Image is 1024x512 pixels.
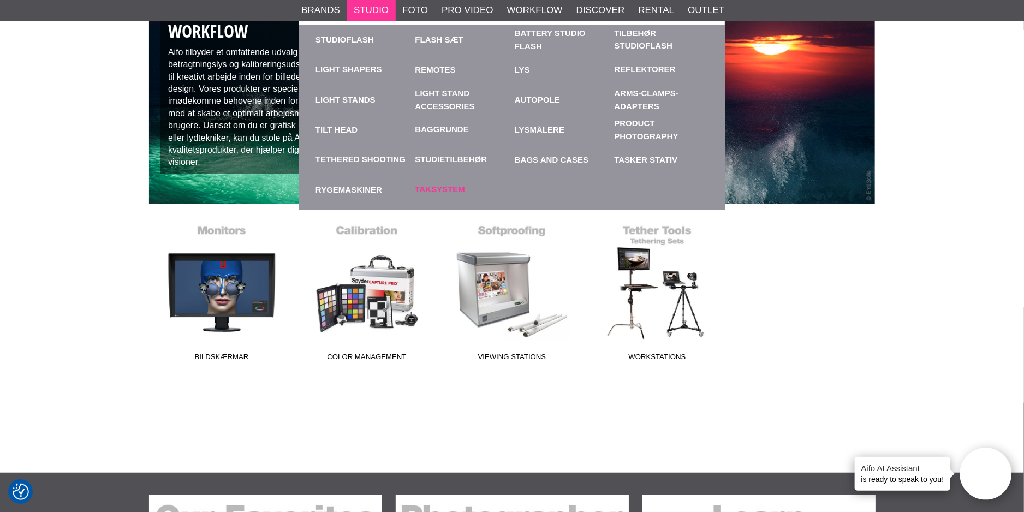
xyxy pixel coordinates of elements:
a: Arms-Clamps-Adapters [615,85,709,115]
a: Flash Sæt [415,25,510,55]
a: Tilbehør Studioflash [615,27,709,52]
a: Studioflash [315,25,410,55]
a: Taksystem [415,183,465,196]
a: Light Shapers [315,63,382,76]
span: Workstations [585,352,730,366]
a: Reflektorer [615,63,676,76]
a: Bags and Cases [515,145,609,175]
img: Revisit consent button [13,484,29,500]
a: Pro Video [442,3,493,17]
a: Autopole [515,85,609,115]
div: is ready to speak to you! [855,457,951,491]
a: Battery Studio Flash [515,25,609,55]
a: Lysmålere [515,115,609,145]
a: Remotes [415,55,510,85]
div: Aifo tilbyder et omfattende udvalg af grafiske skærme, betragtningslys og kalibreringsudstyr, der... [160,11,414,174]
a: Workflow [507,3,563,17]
a: Outlet [688,3,724,17]
a: Baggrunde [415,123,469,136]
a: Color Management [294,219,439,366]
span: Color Management [294,352,439,366]
a: Workstations [585,219,730,366]
a: Foto [402,3,428,17]
a: Discover [576,3,625,17]
a: Light Stands [315,85,410,115]
a: Rental [638,3,674,17]
a: Bildskærmar [149,219,294,366]
h4: Aifo AI Assistant [861,462,944,474]
span: Viewing stations [439,352,585,366]
a: Studio [354,3,389,17]
button: Samtykkepræferencer [13,482,29,502]
a: Tethered Shooting [315,153,406,166]
a: Light Stand Accessories [415,85,510,115]
a: Product Photography [615,115,709,145]
a: Tasker Stativ [615,145,709,175]
span: Bildskærmar [149,352,294,366]
a: Rygemaskiner [315,175,410,205]
a: Studietilbehør [415,153,487,166]
a: Viewing stations [439,219,585,366]
h1: Workflow [168,19,406,44]
a: Tilt Head [315,115,410,145]
a: Lys [515,55,609,85]
a: Brands [301,3,340,17]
